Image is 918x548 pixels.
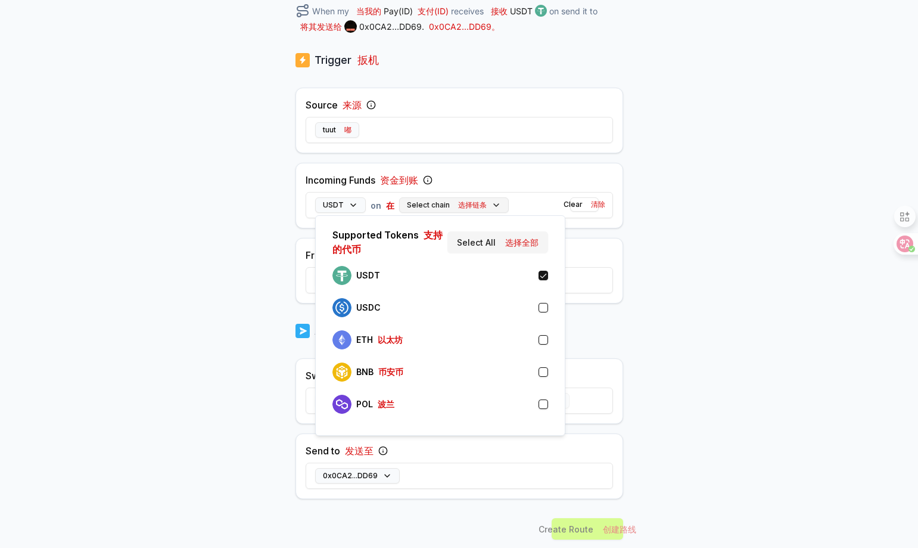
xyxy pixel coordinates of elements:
font: 接收 [491,6,508,16]
label: Source [306,98,362,112]
p: Action [315,323,375,339]
button: USDT [315,197,366,213]
span: on [371,199,394,212]
font: 嘟 [344,125,351,134]
font: 币安币 [378,367,403,377]
img: logo [332,363,351,382]
img: logo [332,395,351,414]
span: 0x0CA2...DD69 . [359,20,500,33]
font: 资金到账 [380,174,418,186]
font: 清除 [591,200,605,209]
p: ETH [356,335,403,345]
label: Incoming Funds [306,173,418,187]
img: logo [295,52,310,69]
font: 扳机 [357,54,379,66]
font: 来源 [343,99,362,111]
label: Swap to [306,369,375,383]
p: Supported Tokens [332,228,447,256]
img: logo [535,5,547,17]
font: 发送至 [345,445,374,457]
span: USDT [510,5,533,17]
font: 当我的 [356,6,381,16]
label: From [306,248,343,262]
img: logo [332,330,351,349]
div: USDT [315,215,565,436]
button: tuut 嘟 [315,122,359,138]
font: 支付(ID) [418,6,449,16]
font: 在 [386,200,394,210]
img: logo [332,266,351,285]
img: logo [295,323,310,339]
div: When my receives on send it to [295,4,623,33]
font: 将其发送给 [300,21,342,32]
font: 选择链条 [458,200,487,209]
span: Pay(ID) [384,5,449,17]
button: Select chain 选择链条 [399,197,509,213]
p: USDC [356,303,381,312]
p: Trigger [315,52,379,69]
p: BNB [356,367,403,377]
p: USDT [356,271,380,280]
button: Clear 清除 [570,197,599,212]
font: 波兰 [378,399,394,409]
img: logo [332,298,351,317]
label: Send to [306,444,374,458]
font: 0x0CA2...DD69。 [429,21,500,32]
font: 选择全部 [505,237,539,247]
button: Select All 选择全部 [447,231,548,253]
font: 以太坊 [378,335,403,345]
p: POL [356,400,394,409]
button: 0x0CA2...DD69 [315,468,400,484]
